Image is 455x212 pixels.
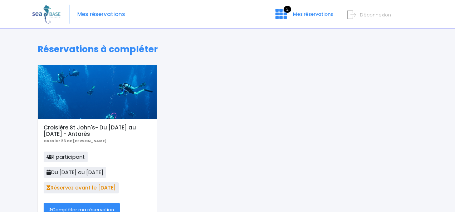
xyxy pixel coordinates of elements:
[284,6,291,13] span: 2
[44,152,88,162] span: 1 participant
[270,13,337,20] a: 2 Mes réservations
[44,138,107,144] b: Dossier 26 GP [PERSON_NAME]
[360,11,391,18] span: Déconnexion
[44,124,151,137] h5: Croisière St John's- Du [DATE] au [DATE] - Antarès
[38,44,417,55] h1: Réservations à compléter
[44,167,106,178] span: Du [DATE] au [DATE]
[293,11,333,18] span: Mes réservations
[44,182,119,193] span: Réservez avant le [DATE]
